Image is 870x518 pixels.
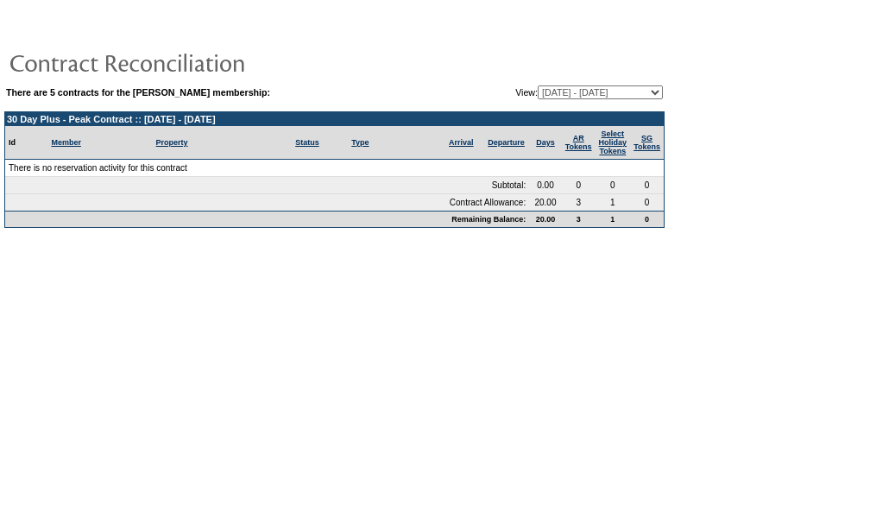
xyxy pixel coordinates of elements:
[5,194,529,211] td: Contract Allowance:
[536,138,555,147] a: Days
[5,112,664,126] td: 30 Day Plus - Peak Contract :: [DATE] - [DATE]
[562,211,596,227] td: 3
[9,45,354,79] img: pgTtlContractReconciliation.gif
[51,138,81,147] a: Member
[449,138,474,147] a: Arrival
[630,177,664,194] td: 0
[529,194,562,211] td: 20.00
[630,211,664,227] td: 0
[5,126,47,160] td: Id
[562,177,596,194] td: 0
[156,138,188,147] a: Property
[596,194,631,211] td: 1
[428,85,663,99] td: View:
[634,134,660,151] a: SGTokens
[565,134,592,151] a: ARTokens
[599,129,627,155] a: Select HolidayTokens
[5,177,529,194] td: Subtotal:
[6,87,270,98] b: There are 5 contracts for the [PERSON_NAME] membership:
[5,211,529,227] td: Remaining Balance:
[562,194,596,211] td: 3
[630,194,664,211] td: 0
[596,211,631,227] td: 1
[295,138,319,147] a: Status
[529,211,562,227] td: 20.00
[596,177,631,194] td: 0
[5,160,664,177] td: There is no reservation activity for this contract
[351,138,369,147] a: Type
[488,138,525,147] a: Departure
[529,177,562,194] td: 0.00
